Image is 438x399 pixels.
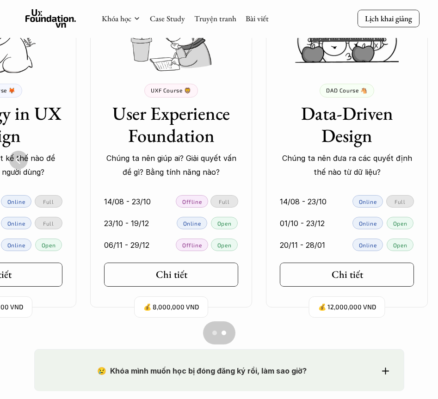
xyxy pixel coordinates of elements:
[183,220,201,227] p: Online
[217,220,231,227] p: Open
[104,263,238,287] a: Chi tiết
[104,102,238,147] h3: User Experience Foundation
[359,220,377,227] p: Online
[104,216,149,230] p: 23/10 - 19/12
[318,301,376,313] p: 💰 12,000,000 VND
[280,195,327,209] p: 14/08 - 23/10
[104,195,151,209] p: 14/08 - 23/10
[280,238,325,252] p: 20/11 - 28/01
[143,301,199,313] p: 💰 8,000,000 VND
[219,321,235,344] button: Scroll to page 2
[7,198,25,205] p: Online
[150,13,185,24] a: Case Study
[43,198,54,205] p: Full
[326,87,367,93] p: DAD Course 🐴
[104,151,238,179] p: Chúng ta nên giúp ai? Giải quyết vấn đề gì? Bằng tính năng nào?
[332,269,363,281] h5: Chi tiết
[280,216,325,230] p: 01/10 - 23/12
[151,87,191,93] p: UXF Course 🦁
[104,238,149,252] p: 06/11 - 29/12
[156,269,187,281] h5: Chi tiết
[393,242,407,248] p: Open
[395,198,405,205] p: Full
[194,13,236,24] a: Truyện tranh
[9,151,28,169] button: Previous
[280,263,414,287] a: Chi tiết
[203,321,219,344] button: Scroll to page 1
[7,242,25,248] p: Online
[393,220,407,227] p: Open
[42,242,56,248] p: Open
[365,13,412,24] p: Lịch khai giảng
[246,13,269,24] a: Bài viết
[358,10,419,27] a: Lịch khai giảng
[359,242,377,248] p: Online
[219,198,229,205] p: Full
[7,220,25,227] p: Online
[182,198,202,205] p: Offline
[359,198,377,205] p: Online
[97,366,307,375] strong: 😢 Khóa mình muốn học bị đóng đăng ký rồi, làm sao giờ?
[182,242,202,248] p: Offline
[280,151,414,179] p: Chúng ta nên đưa ra các quyết định thế nào từ dữ liệu?
[43,220,54,227] p: Full
[102,13,131,24] a: Khóa học
[280,102,414,147] h3: Data-Driven Design
[217,242,231,248] p: Open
